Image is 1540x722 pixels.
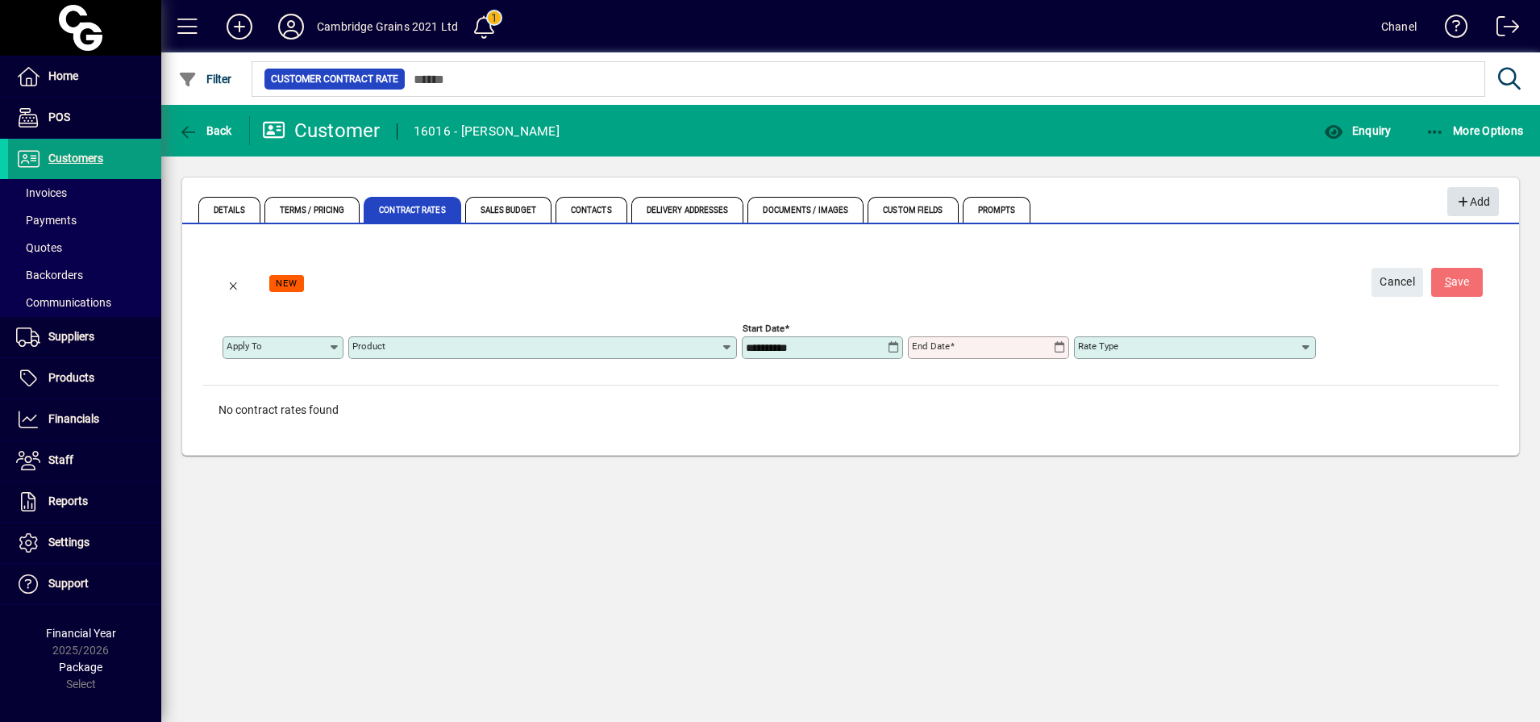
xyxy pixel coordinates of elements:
[46,627,116,640] span: Financial Year
[8,523,161,563] a: Settings
[8,399,161,440] a: Financials
[1426,124,1524,137] span: More Options
[48,152,103,165] span: Customers
[48,577,89,590] span: Support
[8,56,161,97] a: Home
[1371,268,1423,297] button: Cancel
[1431,268,1483,297] button: Save
[1381,14,1417,40] div: Chanel
[352,340,385,352] mat-label: Product
[912,340,950,352] mat-label: End date
[556,197,627,223] span: Contacts
[1421,116,1528,145] button: More Options
[1447,187,1499,216] button: Add
[1445,275,1451,288] span: S
[16,186,67,199] span: Invoices
[48,330,94,343] span: Suppliers
[1455,189,1490,215] span: Add
[1320,116,1395,145] button: Enquiry
[364,197,460,223] span: Contract Rates
[161,116,250,145] app-page-header-button: Back
[48,69,78,82] span: Home
[8,289,161,316] a: Communications
[1484,3,1520,56] a: Logout
[963,197,1031,223] span: Prompts
[271,71,398,87] span: Customer Contract Rate
[8,317,161,357] a: Suppliers
[1445,269,1470,295] span: ave
[8,234,161,261] a: Quotes
[202,386,1499,435] div: No contract rates found
[265,12,317,41] button: Profile
[16,296,111,309] span: Communications
[48,371,94,384] span: Products
[59,661,102,674] span: Package
[16,214,77,227] span: Payments
[8,98,161,138] a: POS
[214,12,265,41] button: Add
[178,73,232,86] span: Filter
[465,197,551,223] span: Sales Budget
[48,412,99,425] span: Financials
[1324,124,1391,137] span: Enquiry
[747,197,864,223] span: Documents / Images
[48,495,88,507] span: Reports
[48,536,89,549] span: Settings
[198,197,260,223] span: Details
[174,116,236,145] button: Back
[8,358,161,399] a: Products
[264,197,360,223] span: Terms / Pricing
[8,564,161,604] a: Support
[1078,340,1118,352] mat-label: Rate type
[8,207,161,234] a: Payments
[868,197,958,223] span: Custom Fields
[227,340,262,352] mat-label: Apply to
[1380,269,1415,295] span: Cancel
[8,440,161,481] a: Staff
[214,263,253,302] button: Back
[276,278,298,289] span: NEW
[8,482,161,522] a: Reports
[178,124,232,137] span: Back
[48,453,73,466] span: Staff
[414,119,560,144] div: 16016 - [PERSON_NAME]
[174,65,236,94] button: Filter
[1433,3,1468,56] a: Knowledge Base
[631,197,744,223] span: Delivery Addresses
[317,14,458,40] div: Cambridge Grains 2021 Ltd
[262,118,381,144] div: Customer
[16,241,62,254] span: Quotes
[48,111,70,123] span: POS
[8,261,161,289] a: Backorders
[16,269,83,282] span: Backorders
[8,179,161,207] a: Invoices
[743,323,785,334] mat-label: Start date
